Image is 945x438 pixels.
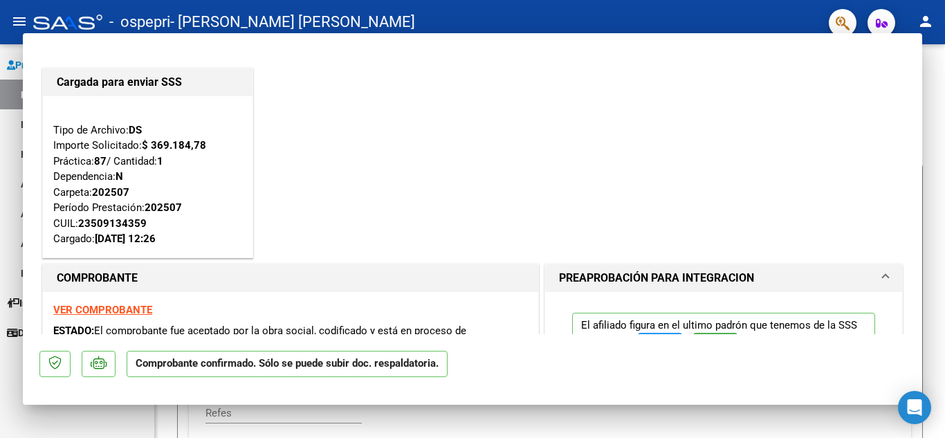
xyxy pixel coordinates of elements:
[559,270,754,286] h1: PREAPROBACIÓN PARA INTEGRACION
[92,186,129,199] strong: 202507
[95,232,156,245] strong: [DATE] 12:26
[142,139,206,152] strong: $ 369.184,78
[127,351,448,378] p: Comprobante confirmado. Sólo se puede subir doc. respaldatoria.
[53,325,466,353] span: El comprobante fue aceptado por la obra social, codificado y está en proceso de presentación en l...
[545,264,902,292] mat-expansion-panel-header: PREAPROBACIÓN PARA INTEGRACION
[129,124,142,136] strong: DS
[57,271,138,284] strong: COMPROBANTE
[53,304,152,316] a: VER COMPROBANTE
[57,74,239,91] h1: Cargada para enviar SSS
[157,155,163,167] strong: 1
[94,155,107,167] strong: 87
[53,325,94,337] span: ESTADO:
[693,333,737,358] button: SSS
[572,313,875,365] p: El afiliado figura en el ultimo padrón que tenemos de la SSS de
[53,107,242,247] div: Tipo de Archivo: Importe Solicitado: Práctica: / Cantidad: Dependencia: Carpeta: Período Prestaci...
[638,333,682,358] button: FTP
[145,201,182,214] strong: 202507
[898,391,931,424] div: Open Intercom Messenger
[78,216,147,232] div: 23509134359
[116,170,123,183] strong: N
